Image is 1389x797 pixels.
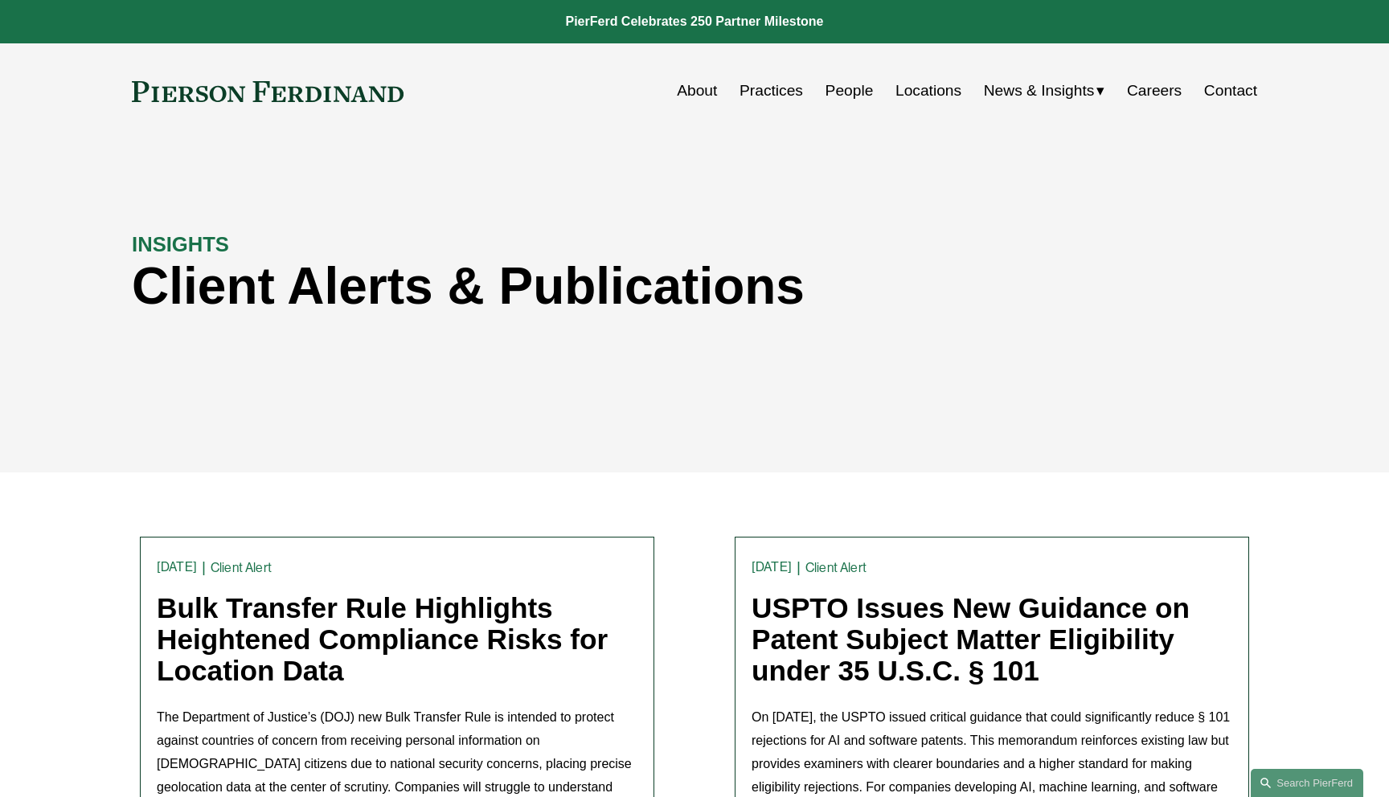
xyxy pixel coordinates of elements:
a: Practices [740,76,803,106]
a: People [826,76,874,106]
a: Careers [1127,76,1182,106]
time: [DATE] [157,561,197,574]
a: Locations [895,76,961,106]
a: Search this site [1251,769,1363,797]
strong: INSIGHTS [132,233,229,255]
span: News & Insights [984,77,1095,105]
a: USPTO Issues New Guidance on Patent Subject Matter Eligibility under 35 U.S.C. § 101 [752,592,1190,685]
time: [DATE] [752,561,792,574]
a: Bulk Transfer Rule Highlights Heightened Compliance Risks for Location Data [157,592,608,685]
a: Client Alert [211,560,272,575]
a: Client Alert [805,560,867,575]
h1: Client Alerts & Publications [132,257,976,316]
a: folder dropdown [984,76,1105,106]
a: Contact [1204,76,1257,106]
a: About [677,76,717,106]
